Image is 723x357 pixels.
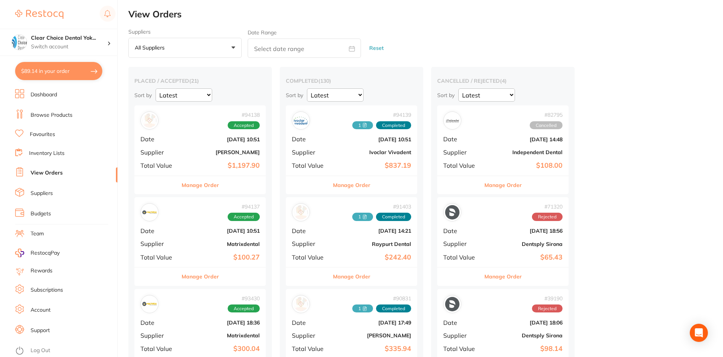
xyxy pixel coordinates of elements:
[184,345,260,353] b: $300.04
[532,295,563,301] span: # 39190
[484,176,522,194] button: Manage Order
[228,295,260,301] span: # 93430
[445,205,459,219] img: Dentsply Sirona
[31,91,57,99] a: Dashboard
[487,149,563,155] b: Independent Dental
[443,345,481,352] span: Total Value
[228,112,260,118] span: # 94138
[487,253,563,261] b: $65.43
[15,6,63,23] a: Restocq Logo
[292,332,330,339] span: Supplier
[12,35,27,50] img: Clear Choice Dental Yokine
[128,9,723,20] h2: View Orders
[142,113,157,128] img: Henry Schein Halas
[530,112,563,118] span: # 82795
[294,297,308,311] img: Henry Schein Halas
[228,121,260,130] span: Accepted
[31,267,52,275] a: Rewards
[286,92,303,99] p: Sort by
[228,304,260,313] span: Accepted
[140,162,178,169] span: Total Value
[184,320,260,326] b: [DATE] 18:36
[29,150,65,157] a: Inventory Lists
[31,286,63,294] a: Subscriptions
[184,162,260,170] b: $1,197.90
[292,240,330,247] span: Supplier
[15,249,24,257] img: RestocqPay
[437,92,455,99] p: Sort by
[336,241,411,247] b: Raypurt Dental
[530,121,563,130] span: Cancelled
[184,241,260,247] b: Matrixdental
[437,77,569,84] h2: cancelled / rejected ( 4 )
[443,162,481,169] span: Total Value
[292,149,330,156] span: Supplier
[352,121,373,130] span: Received
[128,29,242,35] label: Suppliers
[292,254,330,261] span: Total Value
[333,267,370,286] button: Manage Order
[336,228,411,234] b: [DATE] 14:21
[182,176,219,194] button: Manage Order
[376,304,411,313] span: Completed
[336,149,411,155] b: Ivoclar Vivadent
[228,213,260,221] span: Accepted
[690,324,708,342] div: Open Intercom Messenger
[140,149,178,156] span: Supplier
[532,204,563,210] span: # 71320
[487,136,563,142] b: [DATE] 14:48
[15,62,102,80] button: $89.14 in your order
[487,241,563,247] b: Dentsply Sirona
[487,162,563,170] b: $108.00
[336,253,411,261] b: $242.40
[487,345,563,353] b: $98.14
[532,304,563,313] span: Rejected
[142,297,157,311] img: Matrixdental
[292,136,330,142] span: Date
[134,92,152,99] p: Sort by
[134,197,266,286] div: Matrixdental#94137AcceptedDate[DATE] 10:51SupplierMatrixdentalTotal Value$100.27Manage Order
[376,121,411,130] span: Completed
[134,77,266,84] h2: placed / accepted ( 21 )
[443,332,481,339] span: Supplier
[140,240,178,247] span: Supplier
[352,304,373,313] span: Received
[140,227,178,234] span: Date
[487,332,563,338] b: Dentsply Sirona
[443,254,481,261] span: Total Value
[336,162,411,170] b: $837.19
[140,254,178,261] span: Total Value
[352,112,411,118] span: # 94139
[15,345,115,357] button: Log Out
[487,228,563,234] b: [DATE] 18:56
[248,39,361,58] input: Select date range
[286,77,417,84] h2: completed ( 130 )
[31,43,107,51] p: Switch account
[336,320,411,326] b: [DATE] 17:49
[292,345,330,352] span: Total Value
[184,332,260,338] b: Matrixdental
[31,111,72,119] a: Browse Products
[376,213,411,221] span: Completed
[31,347,50,354] a: Log Out
[443,319,481,326] span: Date
[294,205,308,219] img: Raypurt Dental
[228,204,260,210] span: # 94137
[30,131,55,138] a: Favourites
[31,306,51,314] a: Account
[140,332,178,339] span: Supplier
[352,295,411,301] span: # 90831
[31,34,107,42] h4: Clear Choice Dental Yokine
[142,205,157,219] img: Matrixdental
[140,319,178,326] span: Date
[336,345,411,353] b: $335.94
[184,149,260,155] b: [PERSON_NAME]
[140,345,178,352] span: Total Value
[336,136,411,142] b: [DATE] 10:51
[443,227,481,234] span: Date
[248,29,277,36] label: Date Range
[484,267,522,286] button: Manage Order
[184,228,260,234] b: [DATE] 10:51
[15,10,63,19] img: Restocq Logo
[31,190,53,197] a: Suppliers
